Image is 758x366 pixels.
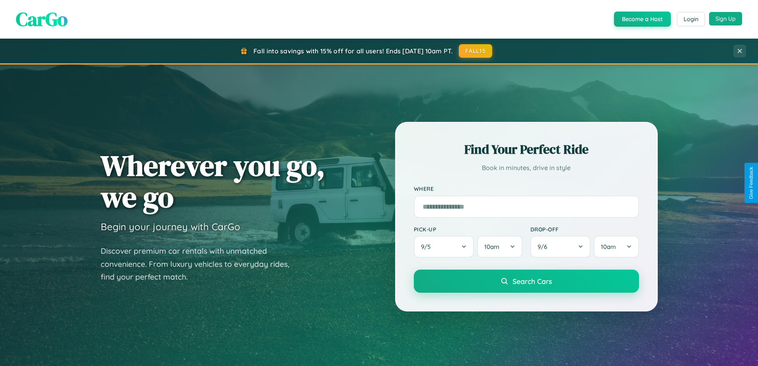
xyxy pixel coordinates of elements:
button: Become a Host [614,12,671,27]
span: Fall into savings with 15% off for all users! Ends [DATE] 10am PT. [253,47,453,55]
button: Sign Up [709,12,742,25]
span: 9 / 5 [421,243,435,251]
h2: Find Your Perfect Ride [414,141,639,158]
h3: Begin your journey with CarGo [101,221,240,233]
button: Search Cars [414,270,639,293]
div: Give Feedback [748,167,754,199]
p: Book in minutes, drive in style [414,162,639,174]
span: 10am [484,243,499,251]
label: Pick-up [414,226,522,233]
label: Drop-off [530,226,639,233]
h1: Wherever you go, we go [101,150,325,213]
button: 9/5 [414,236,474,258]
label: Where [414,186,639,192]
span: CarGo [16,6,68,32]
span: 9 / 6 [538,243,551,251]
button: 10am [594,236,639,258]
span: Search Cars [512,277,552,286]
p: Discover premium car rentals with unmatched convenience. From luxury vehicles to everyday rides, ... [101,245,300,284]
button: 10am [477,236,522,258]
button: FALL15 [459,44,492,58]
button: Login [677,12,705,26]
span: 10am [601,243,616,251]
button: 9/6 [530,236,591,258]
